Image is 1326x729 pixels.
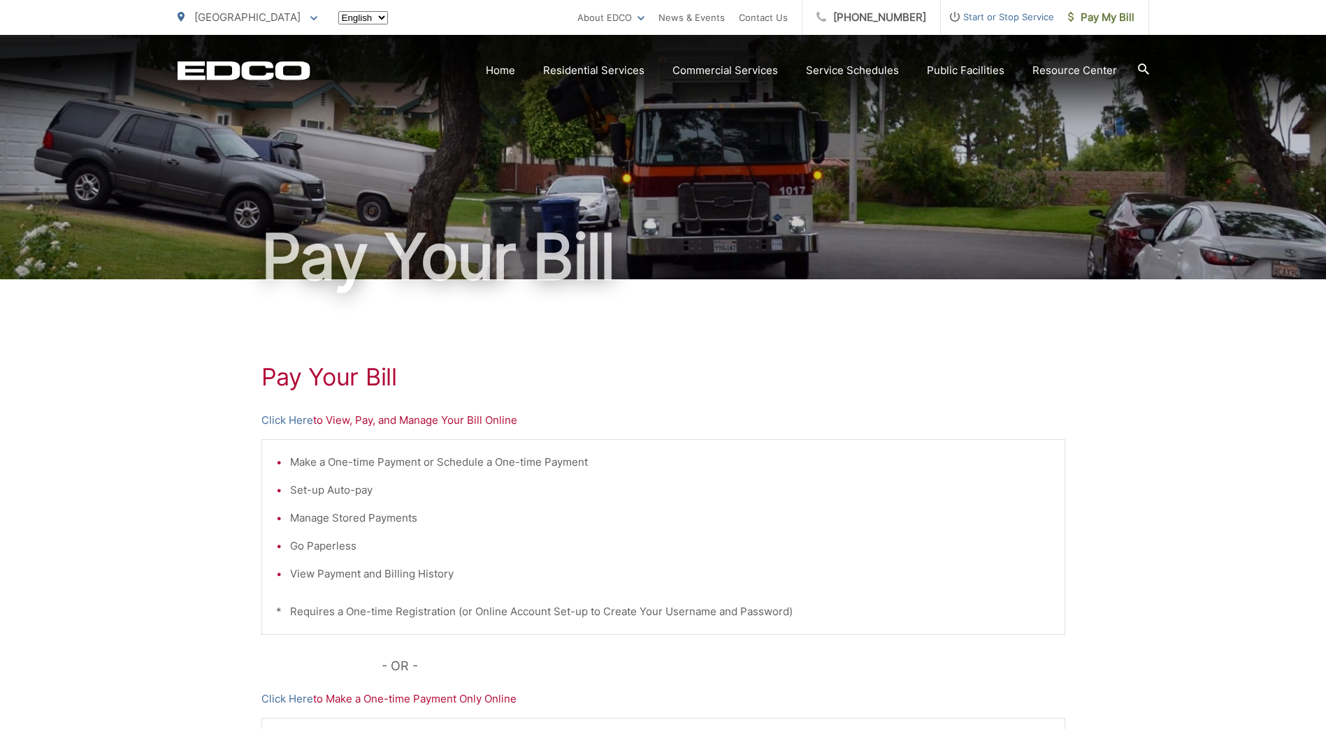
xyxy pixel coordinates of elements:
a: Residential Services [543,62,644,79]
a: Commercial Services [672,62,778,79]
p: - OR - [382,656,1065,677]
a: Service Schedules [806,62,899,79]
a: Resource Center [1032,62,1117,79]
li: Set-up Auto-pay [290,482,1051,499]
a: Click Here [261,412,313,429]
a: EDCD logo. Return to the homepage. [178,61,310,80]
p: to Make a One-time Payment Only Online [261,691,1065,707]
span: [GEOGRAPHIC_DATA] [194,10,301,24]
li: Manage Stored Payments [290,510,1051,526]
p: to View, Pay, and Manage Your Bill Online [261,412,1065,429]
a: News & Events [658,9,725,26]
select: Select a language [338,11,388,24]
span: Pay My Bill [1068,9,1134,26]
a: Contact Us [739,9,788,26]
li: Go Paperless [290,538,1051,554]
h1: Pay Your Bill [178,222,1149,292]
li: View Payment and Billing History [290,566,1051,582]
a: Public Facilities [927,62,1004,79]
a: Home [486,62,515,79]
a: About EDCO [577,9,644,26]
li: Make a One-time Payment or Schedule a One-time Payment [290,454,1051,471]
p: * Requires a One-time Registration (or Online Account Set-up to Create Your Username and Password) [276,603,1051,620]
a: Click Here [261,691,313,707]
h1: Pay Your Bill [261,363,1065,391]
